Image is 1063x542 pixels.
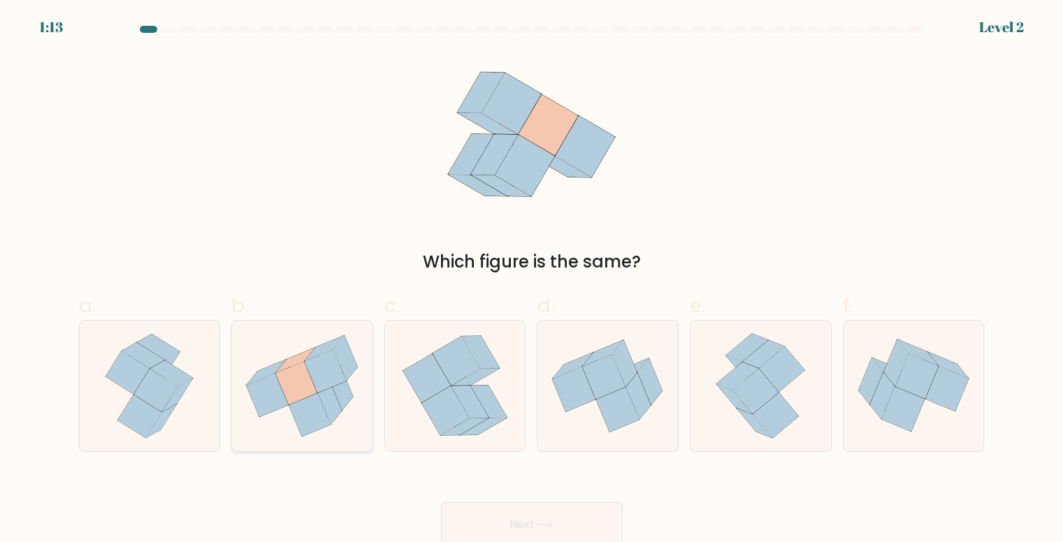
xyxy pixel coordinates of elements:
span: a. [79,292,96,319]
div: Level 2 [979,17,1024,38]
span: d. [537,292,554,319]
div: 1:13 [39,17,63,38]
span: f. [843,292,853,319]
span: c. [384,292,400,319]
span: b. [231,292,248,319]
div: Which figure is the same? [87,249,976,274]
span: e. [690,292,705,319]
